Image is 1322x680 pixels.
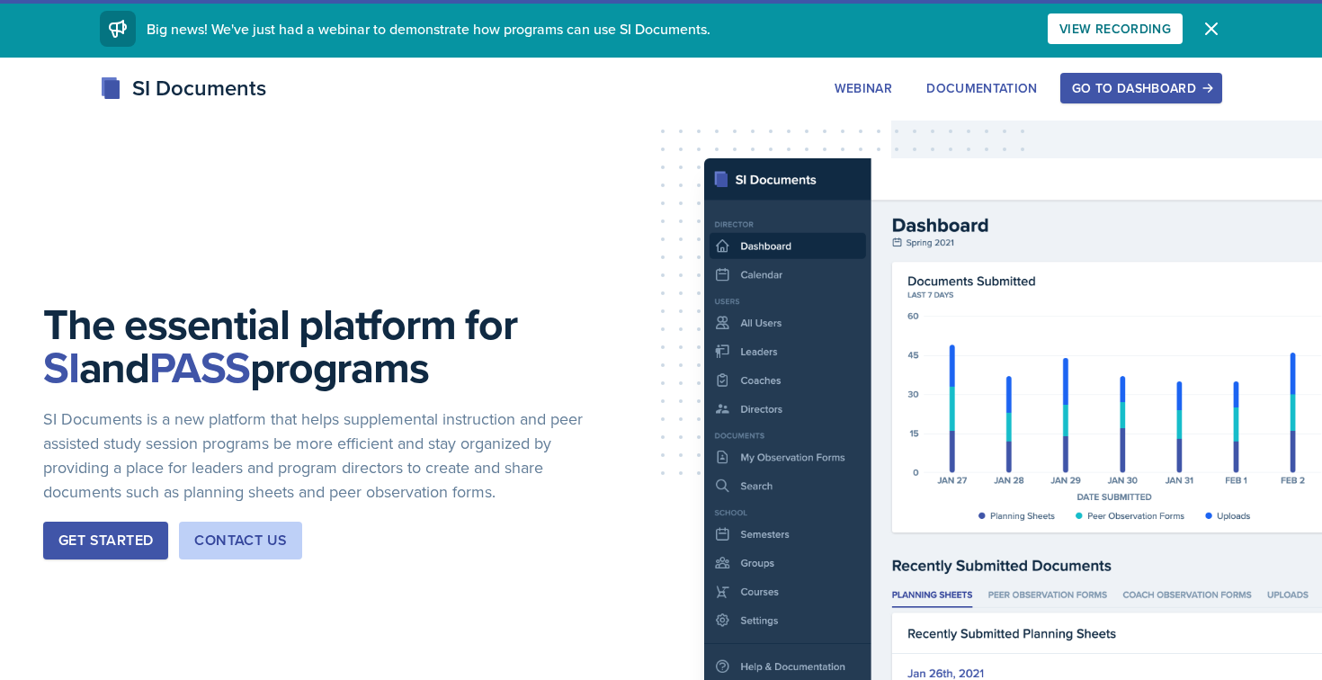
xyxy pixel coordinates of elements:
div: Webinar [835,81,892,95]
div: Documentation [926,81,1038,95]
button: View Recording [1048,13,1183,44]
div: SI Documents [100,72,266,104]
button: Documentation [915,73,1050,103]
button: Go to Dashboard [1060,73,1222,103]
div: Contact Us [194,530,287,551]
div: View Recording [1059,22,1171,36]
span: Big news! We've just had a webinar to demonstrate how programs can use SI Documents. [147,19,710,39]
button: Webinar [823,73,904,103]
button: Contact Us [179,522,302,559]
button: Get Started [43,522,168,559]
div: Go to Dashboard [1072,81,1210,95]
div: Get Started [58,530,153,551]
